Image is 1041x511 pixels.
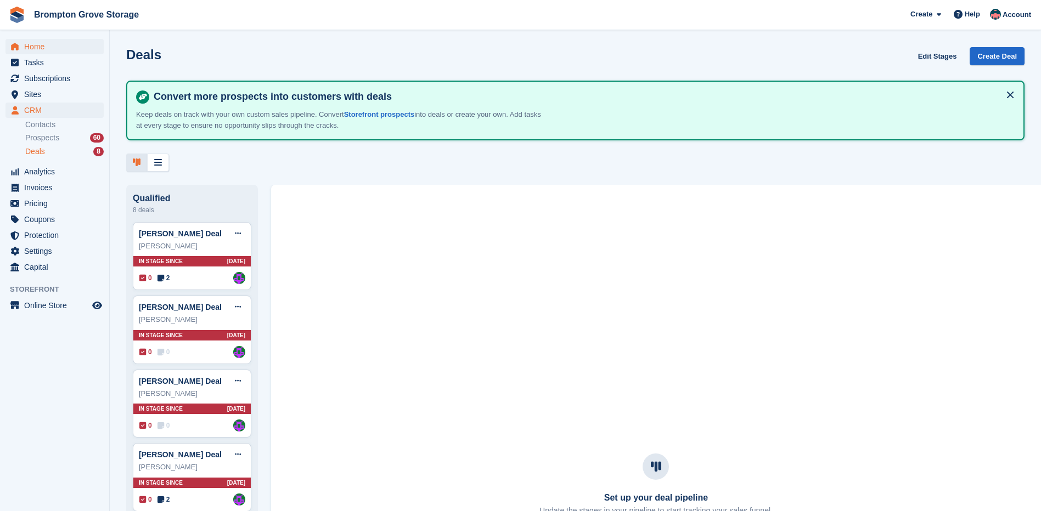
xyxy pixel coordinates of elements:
a: Edit Stages [914,47,961,65]
span: Subscriptions [24,71,90,86]
a: menu [5,103,104,118]
a: menu [5,196,104,211]
h1: Deals [126,47,161,62]
img: Jo Brock [233,419,245,431]
a: menu [5,212,104,227]
span: 2 [157,495,170,504]
span: Prospects [25,133,59,143]
span: Analytics [24,164,90,179]
img: Heidi Bingham [990,9,1001,20]
span: [DATE] [227,331,245,339]
div: [PERSON_NAME] [139,241,245,252]
span: Coupons [24,212,90,227]
div: [PERSON_NAME] [139,388,245,399]
div: [PERSON_NAME] [139,314,245,325]
span: Sites [24,87,90,102]
a: menu [5,71,104,86]
span: Protection [24,228,90,243]
a: menu [5,55,104,70]
span: Pricing [24,196,90,211]
img: stora-icon-8386f47178a22dfd0bd8f6a31ec36ba5ce8667c1dd55bd0f319d3a0aa187defe.svg [9,7,25,23]
span: Storefront [10,284,109,295]
a: menu [5,298,104,313]
a: Storefront prospects [344,110,415,118]
span: [DATE] [227,479,245,487]
p: Keep deals on track with your own custom sales pipeline. Convert into deals or create your own. A... [136,109,548,130]
span: 0 [157,421,170,430]
span: 2 [157,273,170,283]
a: [PERSON_NAME] Deal [139,377,222,385]
a: menu [5,228,104,243]
span: Account [1003,9,1031,20]
a: Preview store [91,299,104,312]
span: 0 [139,347,152,357]
span: CRM [24,103,90,118]
a: Prospects 60 [25,132,104,144]
img: Jo Brock [233,272,245,284]
a: [PERSON_NAME] Deal [139,303,222,311]
a: menu [5,259,104,275]
h3: Set up your deal pipeline [539,493,773,503]
span: In stage since [139,479,183,487]
span: 0 [157,347,170,357]
span: 0 [139,421,152,430]
div: 8 [93,147,104,156]
span: Online Store [24,298,90,313]
span: Capital [24,259,90,275]
a: menu [5,164,104,179]
div: [PERSON_NAME] [139,462,245,473]
img: Jo Brock [233,346,245,358]
span: In stage since [139,257,183,265]
div: 60 [90,133,104,143]
span: [DATE] [227,257,245,265]
span: [DATE] [227,405,245,413]
span: Deals [25,146,45,157]
span: Create [910,9,932,20]
span: Tasks [24,55,90,70]
span: Home [24,39,90,54]
a: Create Deal [970,47,1025,65]
a: menu [5,87,104,102]
span: Help [965,9,980,20]
img: Jo Brock [233,493,245,506]
div: Qualified [133,194,251,203]
span: 0 [139,273,152,283]
a: menu [5,243,104,259]
a: [PERSON_NAME] Deal [139,450,222,459]
div: 8 deals [133,203,251,217]
span: In stage since [139,331,183,339]
a: Contacts [25,120,104,130]
a: Brompton Grove Storage [30,5,143,24]
a: Deals 8 [25,146,104,157]
span: 0 [139,495,152,504]
a: menu [5,180,104,195]
span: Invoices [24,180,90,195]
span: Settings [24,243,90,259]
a: menu [5,39,104,54]
span: In stage since [139,405,183,413]
h4: Convert more prospects into customers with deals [149,90,1015,103]
a: [PERSON_NAME] Deal [139,229,222,238]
